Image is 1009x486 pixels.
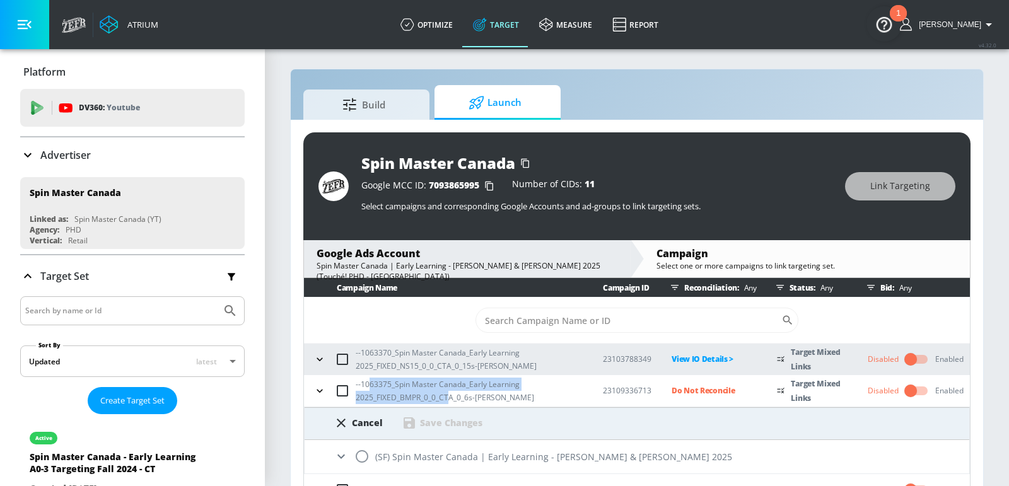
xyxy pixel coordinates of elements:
p: Target Mixed Links [791,345,848,374]
span: 7093865995 [429,179,479,191]
div: Spin Master Canada (YT) [74,214,161,224]
div: Enabled [935,385,964,396]
button: [PERSON_NAME] [900,17,996,32]
input: Search by name or Id [25,303,216,319]
div: active [35,435,52,441]
p: Youtube [107,101,140,114]
div: PHD [66,224,81,235]
div: DV360: Youtube [20,89,245,127]
div: Vertical: [30,235,62,246]
div: Cancel [334,415,383,431]
label: Sort By [36,341,63,349]
span: Build [316,90,412,120]
div: Enabled [935,354,964,365]
div: Disabled [868,354,899,365]
span: v 4.32.0 [979,42,996,49]
div: Bid: [861,278,964,297]
div: Save Changes [420,417,482,429]
div: Updated [29,356,60,367]
div: Spin Master CanadaLinked as:Spin Master Canada (YT)Agency:PHDVertical:Retail [20,177,245,249]
div: (SF) Spin Master Canada | Early Learning - [PERSON_NAME] & [PERSON_NAME] 2025 [305,440,969,473]
div: Target Set [20,255,245,297]
p: Any [815,281,833,294]
p: --1063370_Spin Master Canada_Early Learning 2025_FIXED_NS15_0_0_CTA_0_15s-[PERSON_NAME] [356,346,583,373]
div: Platform [20,54,245,90]
p: 23103788349 [603,352,651,366]
a: Report [602,2,668,47]
p: DV360: [79,101,140,115]
div: Campaign [656,246,957,260]
div: Save Changes [402,415,482,431]
p: Platform [23,65,66,79]
div: Search CID Name or Number [475,308,798,333]
p: View IO Details > [672,352,757,366]
div: Agency: [30,224,59,235]
p: Any [739,281,757,294]
div: Spin Master Canada [30,187,121,199]
span: Create Target Set [100,393,165,408]
div: Reconciliation: [665,278,757,297]
th: Campaign ID [583,278,651,298]
div: Spin Master Canada [361,153,515,173]
p: 23109336713 [603,384,651,397]
p: --1063375_Spin Master Canada_Early Learning 2025_FIXED_BMPR_0_0_CTA_0_6s-[PERSON_NAME] [356,378,583,404]
a: Atrium [100,15,158,34]
div: Disabled [868,385,899,396]
div: Linked as: [30,214,68,224]
button: Create Target Set [88,387,177,414]
div: Spin Master Canada - Early Learning A0-3 Targeting Fall 2024 - CT [30,451,206,481]
div: 1 [896,13,901,30]
span: Launch [447,88,543,118]
p: Advertiser [40,148,91,162]
div: Status: [771,278,848,297]
div: Spin Master Canada | Early Learning - [PERSON_NAME] & [PERSON_NAME] 2025 (Touché! PHD - [GEOGRAPH... [317,260,617,282]
div: Google MCC ID: [361,180,499,192]
div: Cancel [352,417,383,429]
a: Target [463,2,529,47]
th: Campaign Name [304,278,583,298]
span: login as: eugenia.kim@zefr.com [914,20,981,29]
div: Retail [68,235,88,246]
div: Select one or more campaigns to link targeting set. [656,260,957,271]
div: Advertiser [20,137,245,173]
div: Number of CIDs: [512,180,595,192]
a: optimize [390,2,463,47]
div: Google Ads Account [317,246,617,260]
span: latest [196,356,217,367]
p: Target Set [40,269,89,283]
input: Search Campaign Name or ID [475,308,781,333]
p: Any [894,281,912,294]
p: Select campaigns and corresponding Google Accounts and ad-groups to link targeting sets. [361,200,832,212]
div: Atrium [122,19,158,30]
a: measure [529,2,602,47]
span: 11 [585,178,595,190]
button: Open Resource Center, 1 new notification [866,6,902,42]
p: Target Mixed Links [791,376,848,405]
div: Google Ads AccountSpin Master Canada | Early Learning - [PERSON_NAME] & [PERSON_NAME] 2025 (Touch... [304,240,630,277]
p: Do Not Reconcile [672,383,757,398]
